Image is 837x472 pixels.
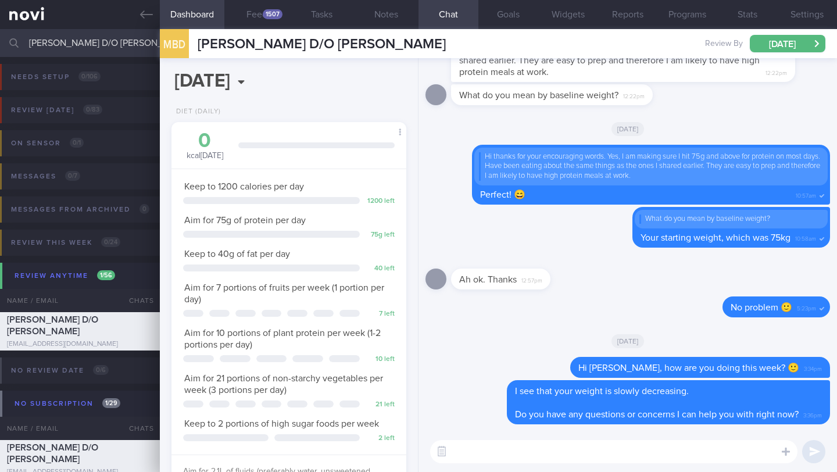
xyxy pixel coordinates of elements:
div: Review anytime [12,268,118,284]
span: [PERSON_NAME] D/O [PERSON_NAME] [7,315,98,336]
span: Do you have any questions or concerns I can help you with right now? [515,410,799,419]
span: 0 / 6 [93,365,109,375]
div: No review date [8,363,112,378]
span: 1 / 29 [102,398,120,408]
span: What do you mean by baseline weight? [459,91,618,100]
div: Chats [113,289,160,312]
div: Review this week [8,235,123,251]
span: 0 / 106 [78,71,101,81]
div: Messages from Archived [8,202,152,217]
span: 12:57pm [521,274,542,285]
span: [DATE] [611,334,645,348]
span: 0 / 7 [65,171,80,181]
div: Diet (Daily) [171,108,221,116]
span: Review By [705,39,743,49]
div: 1507 [263,9,282,19]
span: 1 / 56 [97,270,115,280]
span: Keep to 40g of fat per day [184,249,290,259]
div: kcal [DATE] [183,131,227,162]
span: Your starting weight, which was 75kg [641,233,791,242]
div: Needs setup [8,69,103,85]
span: Aim for 75g of protein per day [184,216,306,225]
div: 7 left [366,310,395,319]
div: 75 g left [366,231,395,239]
div: 21 left [366,401,395,409]
div: MBD [157,22,192,67]
div: Messages [8,169,83,184]
div: 1200 left [366,197,395,206]
div: On sensor [8,135,87,151]
div: Chats [113,417,160,440]
div: Hi thanks for your encouraging words. Yes, I am making sure I hit 75g and above for protein on mo... [479,152,823,181]
div: 40 left [366,264,395,273]
div: 10 left [366,355,395,364]
div: 2 left [366,434,395,443]
span: 10:57am [796,189,816,200]
span: [DATE] [611,122,645,136]
span: Hi [PERSON_NAME], how are you doing this week? 🙂 [578,363,799,373]
span: 0 / 24 [101,237,120,247]
span: 5:23pm [797,302,816,313]
span: Aim for 7 portions of fruits per week (1 portion per day) [184,283,384,304]
span: 0 / 83 [83,105,102,115]
div: Review [DATE] [8,102,105,118]
span: 12:22pm [766,66,787,77]
span: 12:22pm [623,90,645,101]
span: 10:58am [795,232,816,243]
span: Keep to 1200 calories per day [184,182,304,191]
span: 0 [139,204,149,214]
span: [PERSON_NAME] D/O [PERSON_NAME] [198,37,446,51]
span: Aim for 10 portions of plant protein per week (1-2 portions per day) [184,328,381,349]
span: I see that your weight is slowly decreasing. [515,387,689,396]
button: [DATE] [750,35,825,52]
span: No problem 🙂 [731,303,792,312]
span: Ah ok. Thanks [459,275,517,284]
div: What do you mean by baseline weight? [639,214,823,224]
span: Keep to 2 portions of high sugar foods per week [184,419,379,428]
div: [EMAIL_ADDRESS][DOMAIN_NAME] [7,340,153,349]
span: 0 / 1 [70,138,84,148]
span: [PERSON_NAME] D/O [PERSON_NAME] [7,443,98,464]
span: Aim for 21 portions of non-starchy vegetables per week (3 portions per day) [184,374,383,395]
span: 3:34pm [804,362,822,373]
span: Perfect! 😄 [480,190,525,199]
div: No subscription [12,396,123,412]
div: 0 [183,131,227,151]
span: 3:36pm [803,409,822,420]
